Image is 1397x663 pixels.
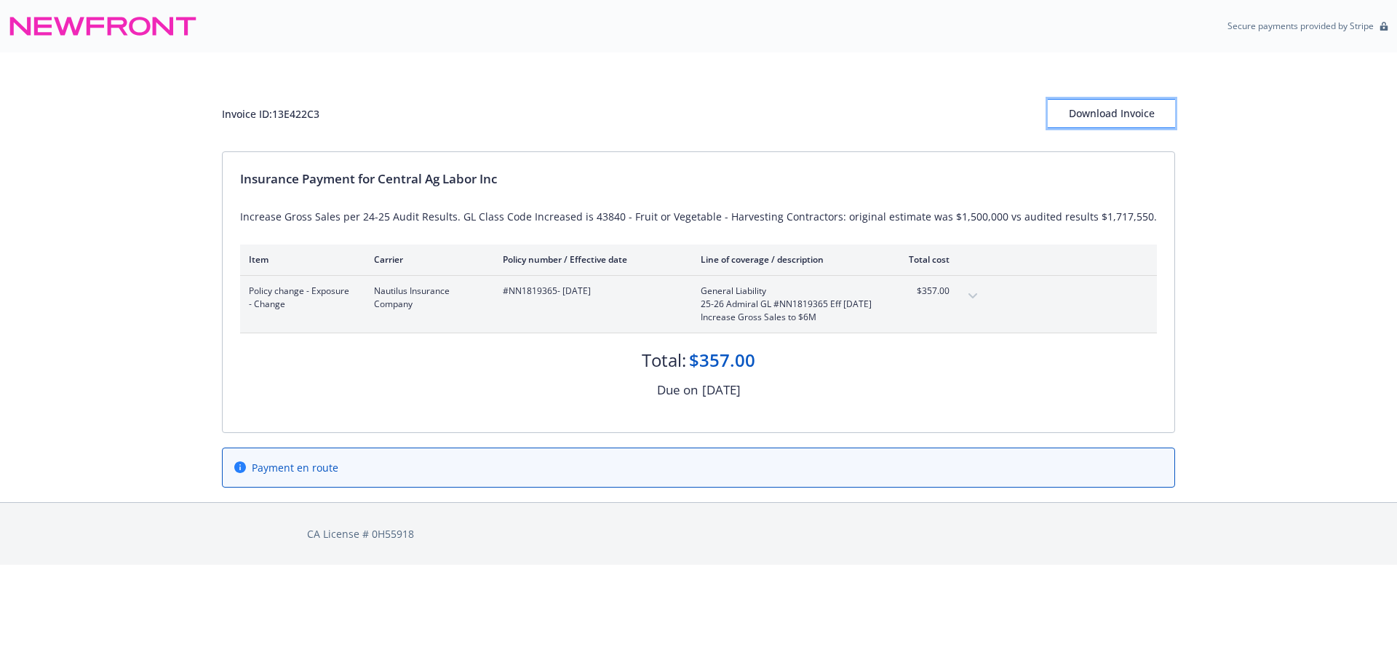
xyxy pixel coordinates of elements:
[895,285,950,298] span: $357.00
[249,253,351,266] div: Item
[657,381,698,400] div: Due on
[701,285,872,298] span: General Liability
[374,285,479,311] span: Nautilus Insurance Company
[642,348,686,373] div: Total:
[307,526,1091,541] div: CA License # 0H55918
[702,381,741,400] div: [DATE]
[689,348,755,373] div: $357.00
[503,253,677,266] div: Policy number / Effective date
[503,285,677,298] span: #NN1819365 - [DATE]
[249,285,351,311] span: Policy change - Exposure - Change
[222,106,319,122] div: Invoice ID: 13E422C3
[1227,20,1374,32] p: Secure payments provided by Stripe
[1048,100,1175,127] div: Download Invoice
[240,276,993,333] div: Policy change - Exposure - ChangeNautilus Insurance Company#NN1819365- [DATE]General Liability25-...
[961,285,984,308] button: expand content
[252,460,338,475] span: Payment en route
[895,253,950,266] div: Total cost
[701,285,872,324] span: General Liability25-26 Admiral GL #NN1819365 Eff [DATE] Increase Gross Sales to $6M
[701,298,872,324] span: 25-26 Admiral GL #NN1819365 Eff [DATE] Increase Gross Sales to $6M
[240,209,1157,224] div: Increase Gross Sales per 24-25 Audit Results. GL Class Code Increased is 43840 - Fruit or Vegetab...
[240,170,1157,188] div: Insurance Payment for Central Ag Labor Inc
[701,253,872,266] div: Line of coverage / description
[374,253,479,266] div: Carrier
[1048,99,1175,128] button: Download Invoice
